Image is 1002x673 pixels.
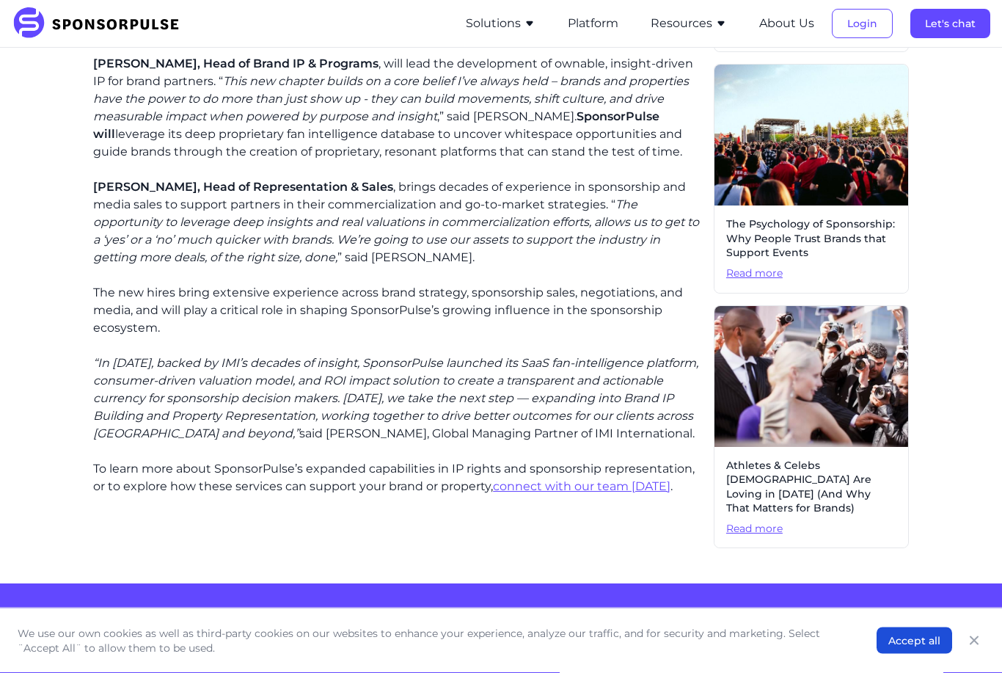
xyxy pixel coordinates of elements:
[877,627,952,654] button: Accept all
[726,523,896,537] span: Read more
[93,110,659,142] span: SponsorPulse will
[93,198,699,265] i: The opportunity to leverage deep insights and real valuations in commercialization efforts, allow...
[714,306,909,550] a: Athletes & Celebs [DEMOGRAPHIC_DATA] Are Loving in [DATE] (And Why That Matters for Brands)Read more
[493,480,670,494] a: connect with our team [DATE]
[832,17,893,30] a: Login
[18,626,847,655] p: We use our own cookies as well as third-party cookies on our websites to enhance your experience,...
[12,7,190,40] img: SponsorPulse
[651,15,727,32] button: Resources
[832,9,893,38] button: Login
[568,15,618,32] button: Platform
[726,459,896,517] span: Athletes & Celebs [DEMOGRAPHIC_DATA] Are Loving in [DATE] (And Why That Matters for Brands)
[93,461,702,496] p: To learn more about SponsorPulse’s expanded capabilities in IP rights and sponsorship representat...
[726,267,896,282] span: Read more
[93,56,702,161] p: , will lead the development of ownable, insight-driven IP for brand partners. “ ,” said [PERSON_N...
[93,57,379,71] span: [PERSON_NAME], Head of Brand IP & Programs
[714,307,908,448] img: Getty Images courtesy of Unsplash
[714,65,909,294] a: The Psychology of Sponsorship: Why People Trust Brands that Support EventsRead more
[93,357,698,441] i: “In [DATE], backed by IMI’s decades of insight, SponsorPulse launched its SaaS fan-intelligence p...
[568,17,618,30] a: Platform
[759,15,814,32] button: About Us
[910,9,990,38] button: Let's chat
[93,75,689,124] i: This new chapter builds on a core belief I’ve always held – brands and properties have the power ...
[93,181,393,194] span: [PERSON_NAME], Head of Representation & Sales
[910,17,990,30] a: Let's chat
[93,285,702,338] p: The new hires bring extensive experience across brand strategy, sponsorship sales, negotiations, ...
[466,15,535,32] button: Solutions
[929,603,1002,673] iframe: Chat Widget
[93,179,702,267] p: , brings decades of experience in sponsorship and media sales to support partners in their commer...
[726,218,896,261] span: The Psychology of Sponsorship: Why People Trust Brands that Support Events
[93,355,702,443] p: said [PERSON_NAME], Global Managing Partner of IMI International.
[759,17,814,30] a: About Us
[714,65,908,206] img: Sebastian Pociecha courtesy of Unsplash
